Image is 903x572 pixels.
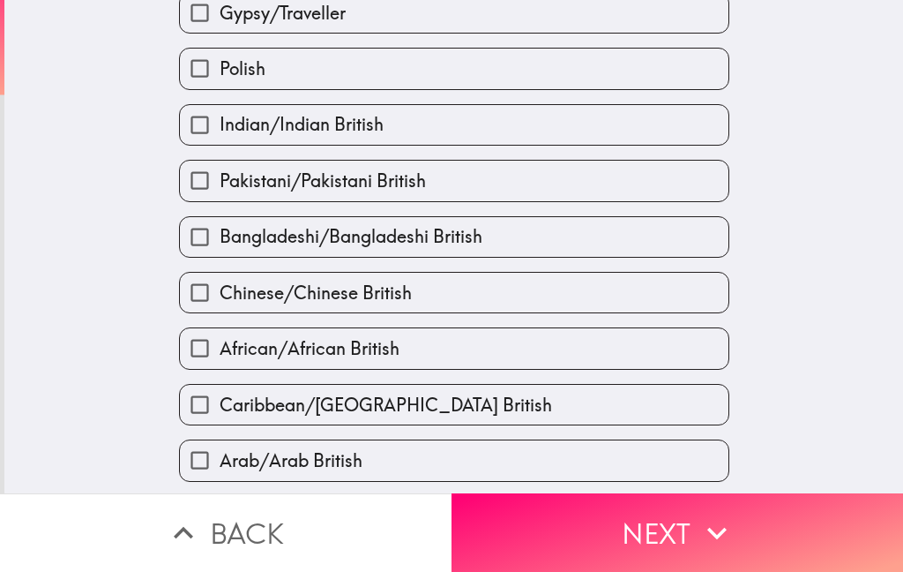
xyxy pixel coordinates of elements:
span: Polish [220,56,265,81]
span: Gypsy/Traveller [220,1,346,26]
span: Indian/Indian British [220,112,384,137]
button: Chinese/Chinese British [180,273,728,312]
span: Bangladeshi/Bangladeshi British [220,224,482,249]
button: Bangladeshi/Bangladeshi British [180,217,728,257]
button: Pakistani/Pakistani British [180,161,728,200]
span: African/African British [220,336,399,361]
span: Arab/Arab British [220,448,362,473]
button: Indian/Indian British [180,105,728,145]
span: Chinese/Chinese British [220,281,412,305]
button: Caribbean/[GEOGRAPHIC_DATA] British [180,385,728,425]
span: Pakistani/Pakistani British [220,169,426,193]
button: Polish [180,49,728,88]
button: Arab/Arab British [180,440,728,480]
span: Caribbean/[GEOGRAPHIC_DATA] British [220,393,552,418]
button: African/African British [180,328,728,368]
button: Next [451,493,903,572]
